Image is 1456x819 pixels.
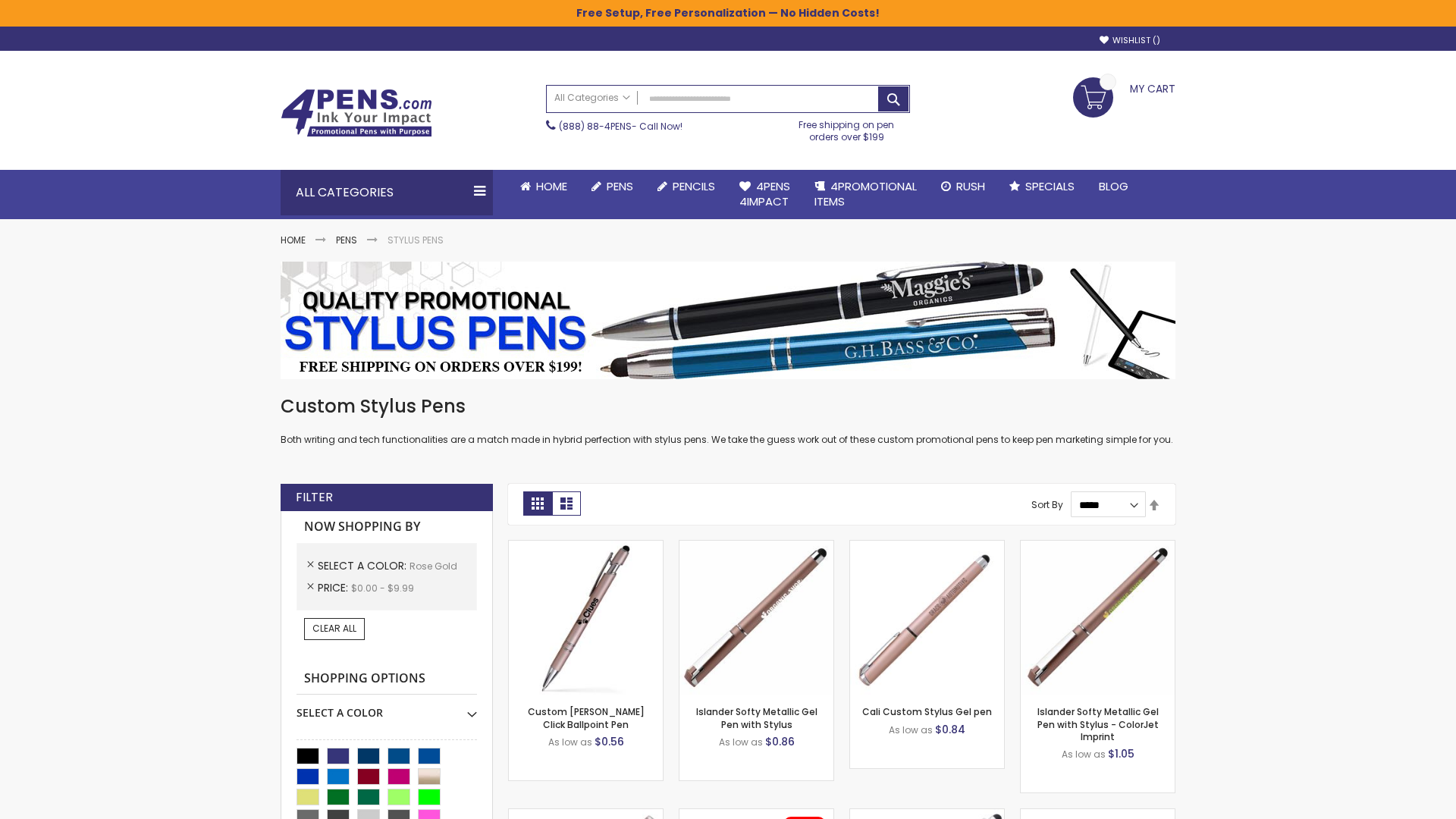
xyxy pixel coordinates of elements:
[548,736,592,748] span: As low as
[956,178,985,194] span: Rush
[281,170,493,215] div: All Categories
[559,120,682,133] span: - Call Now!
[814,178,917,209] span: 4PROMOTIONAL ITEMS
[296,489,333,506] strong: Filter
[554,92,630,104] span: All Categories
[409,560,457,573] span: Rose Gold
[679,540,833,553] a: Islander Softy Metallic Gel Pen with Stylus-Rose Gold
[889,723,933,736] span: As low as
[1108,746,1134,761] span: $1.05
[850,541,1004,695] img: Cali Custom Stylus Gel pen-Rose Gold
[509,540,663,553] a: Custom Alex II Click Ballpoint Pen-Rose Gold
[696,705,817,730] a: Islander Softy Metallic Gel Pen with Stylus
[523,491,552,516] strong: Grid
[536,178,567,194] span: Home
[850,540,1004,553] a: Cali Custom Stylus Gel pen-Rose Gold
[673,178,715,194] span: Pencils
[304,618,365,639] a: Clear All
[388,234,444,246] strong: Stylus Pens
[929,170,997,203] a: Rush
[935,722,965,737] span: $0.84
[765,734,795,749] span: $0.86
[719,736,763,748] span: As low as
[727,170,802,219] a: 4Pens4impact
[281,234,306,246] a: Home
[336,234,357,246] a: Pens
[351,582,414,595] span: $0.00 - $9.99
[1062,748,1106,761] span: As low as
[645,170,727,203] a: Pencils
[595,734,624,749] span: $0.56
[281,89,432,137] img: 4Pens Custom Pens and Promotional Products
[802,170,929,219] a: 4PROMOTIONALITEMS
[607,178,633,194] span: Pens
[281,262,1175,379] img: Stylus Pens
[739,178,790,209] span: 4Pens 4impact
[297,695,477,720] div: Select A Color
[509,541,663,695] img: Custom Alex II Click Ballpoint Pen-Rose Gold
[1099,178,1128,194] span: Blog
[297,511,477,543] strong: Now Shopping by
[679,541,833,695] img: Islander Softy Metallic Gel Pen with Stylus-Rose Gold
[547,86,638,111] a: All Categories
[528,705,645,730] a: Custom [PERSON_NAME] Click Ballpoint Pen
[579,170,645,203] a: Pens
[559,120,632,133] a: (888) 88-4PENS
[862,705,992,718] a: Cali Custom Stylus Gel pen
[1021,540,1175,553] a: Islander Softy Metallic Gel Pen with Stylus - ColorJet Imprint-Rose Gold
[508,170,579,203] a: Home
[1087,170,1141,203] a: Blog
[281,394,1175,419] h1: Custom Stylus Pens
[1021,541,1175,695] img: Islander Softy Metallic Gel Pen with Stylus - ColorJet Imprint-Rose Gold
[312,622,356,635] span: Clear All
[297,663,477,695] strong: Shopping Options
[1100,35,1160,46] a: Wishlist
[997,170,1087,203] a: Specials
[281,394,1175,447] div: Both writing and tech functionalities are a match made in hybrid perfection with stylus pens. We ...
[318,558,409,573] span: Select A Color
[1025,178,1075,194] span: Specials
[1037,705,1159,742] a: Islander Softy Metallic Gel Pen with Stylus - ColorJet Imprint
[1031,498,1063,511] label: Sort By
[318,580,351,595] span: Price
[783,113,911,143] div: Free shipping on pen orders over $199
